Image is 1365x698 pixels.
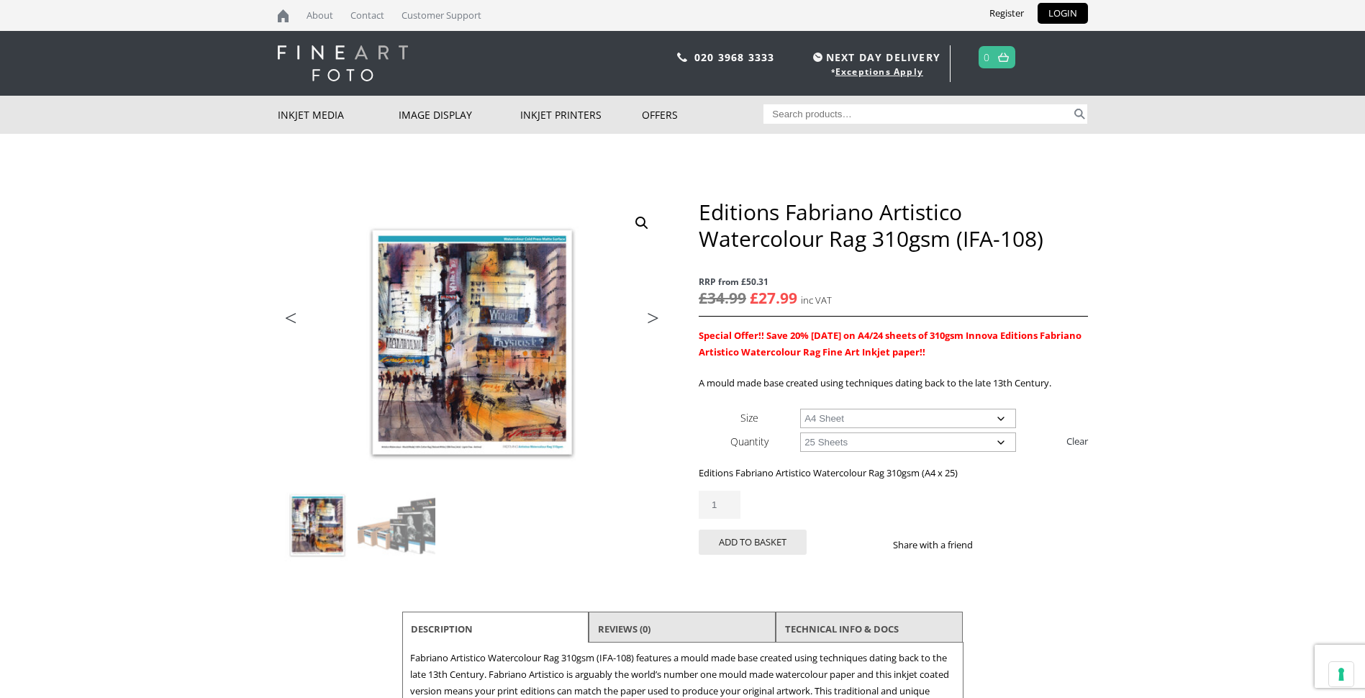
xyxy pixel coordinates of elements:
[677,53,687,62] img: phone.svg
[598,616,650,642] a: Reviews (0)
[1007,539,1019,550] img: twitter sharing button
[699,375,1087,391] p: A mould made base created using techniques dating back to the late 13th Century.
[740,411,758,425] label: Size
[358,486,435,564] img: Editions Fabriano Artistico Watercolour Rag 310gsm (IFA-108) - Image 2
[642,96,763,134] a: Offers
[399,96,520,134] a: Image Display
[699,465,1087,481] p: Editions Fabriano Artistico Watercolour Rag 310gsm (A4 x 25)
[694,50,775,64] a: 020 3968 3333
[699,530,807,555] button: Add to basket
[1038,3,1088,24] a: LOGIN
[629,210,655,236] a: View full-screen image gallery
[763,104,1071,124] input: Search products…
[730,435,768,448] label: Quantity
[699,273,1087,290] span: RRP from £50.31
[699,199,1087,252] h1: Editions Fabriano Artistico Watercolour Rag 310gsm (IFA-108)
[813,53,822,62] img: time.svg
[835,65,923,78] a: Exceptions Apply
[1066,430,1088,453] a: Clear options
[699,288,746,308] bdi: 34.99
[979,3,1035,24] a: Register
[699,288,707,308] span: £
[750,288,797,308] bdi: 27.99
[750,288,758,308] span: £
[984,47,990,68] a: 0
[893,537,990,553] p: Share with a friend
[411,616,473,642] a: Description
[1025,539,1036,550] img: email sharing button
[699,329,1081,358] span: Special Offer!! Save 20% [DATE] on A4/24 sheets of 310gsm Innova Editions Fabriano Artistico Wate...
[990,539,1002,550] img: facebook sharing button
[785,616,899,642] a: TECHNICAL INFO & DOCS
[520,96,642,134] a: Inkjet Printers
[810,49,940,65] span: NEXT DAY DELIVERY
[1329,662,1353,686] button: Your consent preferences for tracking technologies
[278,45,408,81] img: logo-white.svg
[278,486,356,564] img: Editions Fabriano Artistico Watercolour Rag 310gsm (IFA-108)
[699,491,740,519] input: Product quantity
[278,96,399,134] a: Inkjet Media
[1071,104,1088,124] button: Search
[998,53,1009,62] img: basket.svg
